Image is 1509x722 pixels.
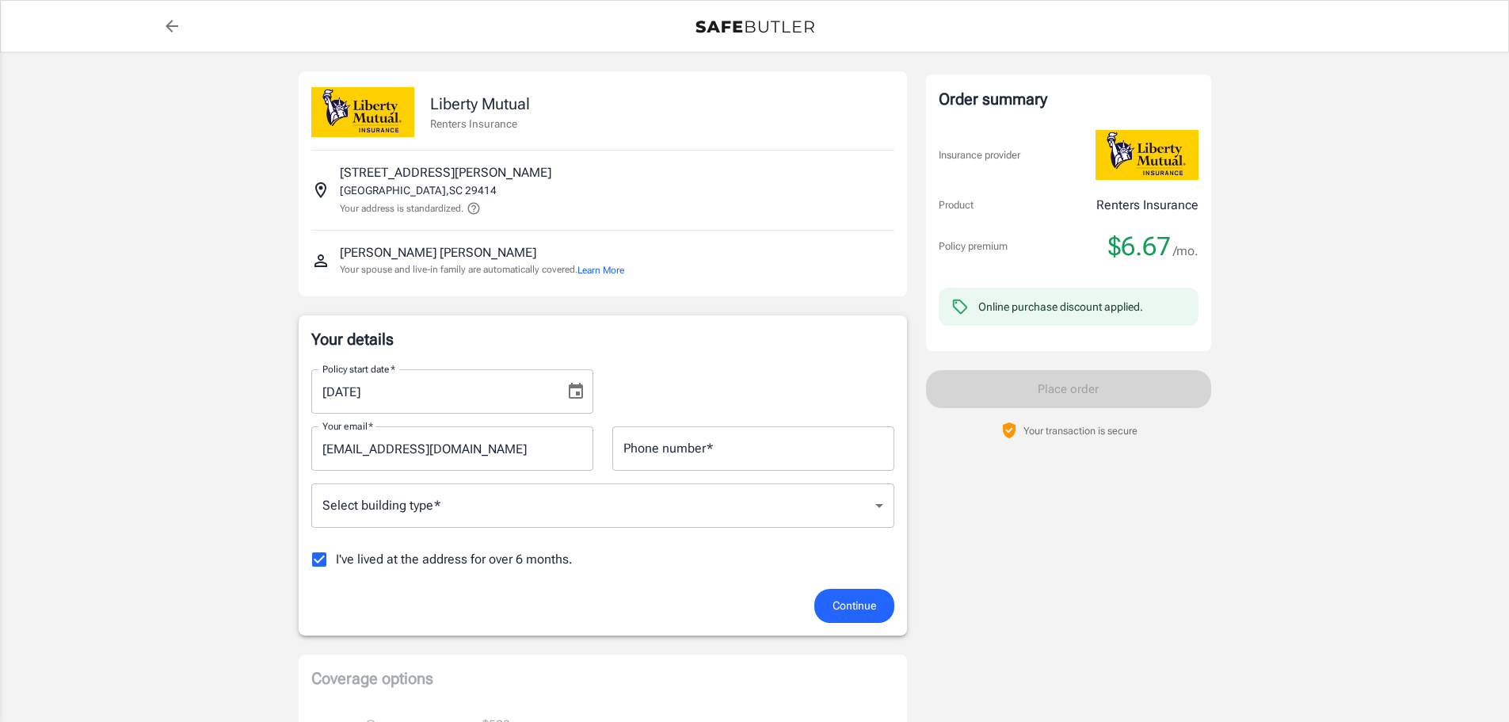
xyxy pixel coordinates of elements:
a: back to quotes [156,10,188,42]
input: MM/DD/YYYY [311,369,554,414]
label: Your email [322,419,373,433]
svg: Insured address [311,181,330,200]
span: $6.67 [1108,231,1171,262]
img: Liberty Mutual [1096,130,1198,180]
p: Policy premium [939,239,1008,254]
p: [PERSON_NAME] [PERSON_NAME] [340,243,536,262]
p: Product [939,197,974,213]
label: Policy start date [322,362,395,376]
p: Renters Insurance [430,116,530,132]
div: Order summary [939,87,1198,111]
p: Your spouse and live-in family are automatically covered. [340,262,624,277]
p: Your details [311,328,894,350]
button: Choose date, selected date is Oct 4, 2025 [560,376,592,407]
span: /mo. [1173,240,1198,262]
p: Renters Insurance [1096,196,1198,215]
span: Continue [833,596,876,616]
img: Liberty Mutual [311,87,414,137]
input: Enter email [311,426,593,471]
span: I've lived at the address for over 6 months. [336,550,573,569]
p: Liberty Mutual [430,92,530,116]
button: Learn More [577,263,624,277]
button: Continue [814,589,894,623]
input: Enter number [612,426,894,471]
p: [GEOGRAPHIC_DATA] , SC 29414 [340,182,497,198]
p: Your address is standardized. [340,201,463,216]
p: Your transaction is secure [1023,423,1137,438]
p: [STREET_ADDRESS][PERSON_NAME] [340,163,551,182]
div: Online purchase discount applied. [978,299,1143,315]
img: Back to quotes [695,21,814,33]
p: Insurance provider [939,147,1020,163]
svg: Insured person [311,251,330,270]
